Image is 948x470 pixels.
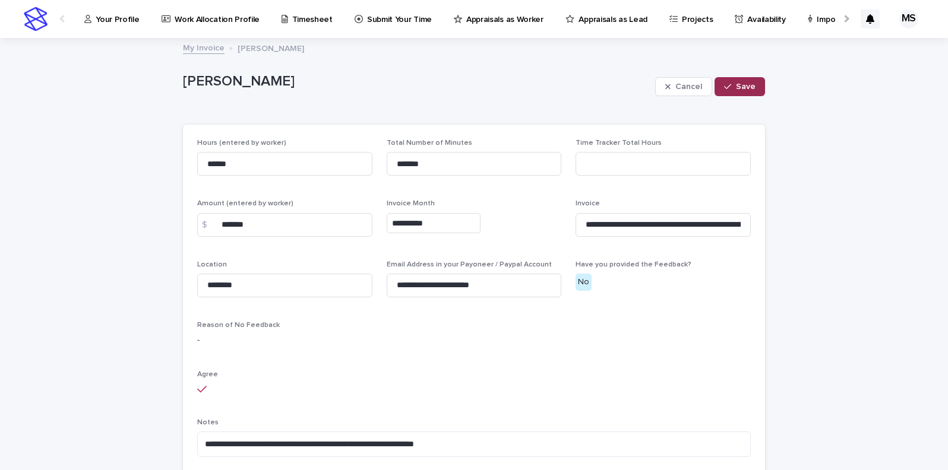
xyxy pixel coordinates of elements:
p: [PERSON_NAME] [183,73,650,90]
p: - [197,334,751,347]
div: $ [197,213,221,237]
span: Notes [197,419,219,426]
button: Cancel [655,77,712,96]
span: Cancel [675,82,702,91]
a: My Invoice [183,40,225,54]
span: Save [736,82,756,91]
img: stacker-logo-s-only.png [24,7,48,31]
p: [PERSON_NAME] [238,41,304,54]
span: Invoice Month [387,200,435,207]
span: Reason of No Feedback [197,322,280,329]
div: MS [899,9,918,28]
button: Save [715,77,765,96]
span: Invoice [576,200,600,207]
span: Total Number of Minutes [387,139,472,147]
span: Location [197,261,227,268]
span: Hours (entered by worker) [197,139,286,147]
span: Time Tracker Total Hours [576,139,662,147]
div: No [576,274,592,291]
span: Amount (entered by worker) [197,200,293,207]
span: Have you provided the Feedback? [576,261,691,268]
span: Agree [197,371,218,378]
span: Email Address in your Payoneer / Paypal Account [387,261,552,268]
